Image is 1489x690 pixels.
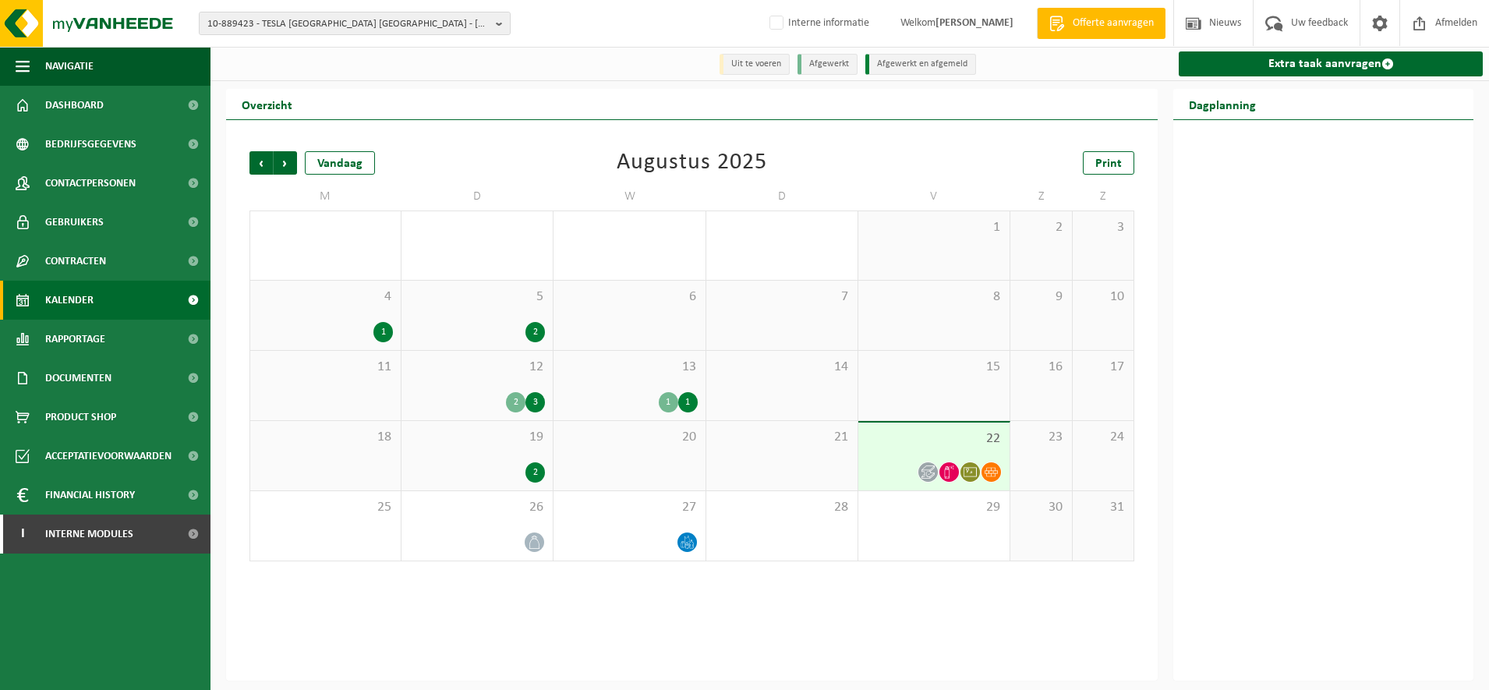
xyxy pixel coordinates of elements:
[1018,288,1063,306] span: 9
[1083,151,1134,175] a: Print
[678,392,698,412] div: 1
[714,429,850,446] span: 21
[561,288,697,306] span: 6
[258,288,393,306] span: 4
[45,86,104,125] span: Dashboard
[45,125,136,164] span: Bedrijfsgegevens
[866,499,1002,516] span: 29
[525,392,545,412] div: 3
[525,462,545,483] div: 2
[258,499,393,516] span: 25
[706,182,858,211] td: D
[1080,429,1126,446] span: 24
[45,242,106,281] span: Contracten
[506,392,525,412] div: 2
[409,429,545,446] span: 19
[525,322,545,342] div: 2
[45,320,105,359] span: Rapportage
[866,359,1002,376] span: 15
[249,182,401,211] td: M
[373,322,393,342] div: 1
[714,499,850,516] span: 28
[45,437,172,476] span: Acceptatievoorwaarden
[1080,359,1126,376] span: 17
[714,288,850,306] span: 7
[207,12,490,36] span: 10-889423 - TESLA [GEOGRAPHIC_DATA] [GEOGRAPHIC_DATA] - [GEOGRAPHIC_DATA]
[1018,499,1063,516] span: 30
[409,288,545,306] span: 5
[561,499,697,516] span: 27
[258,359,393,376] span: 11
[554,182,706,211] td: W
[409,499,545,516] span: 26
[1037,8,1165,39] a: Offerte aanvragen
[714,359,850,376] span: 14
[1080,288,1126,306] span: 10
[409,359,545,376] span: 12
[766,12,869,35] label: Interne informatie
[1080,219,1126,236] span: 3
[1069,16,1158,31] span: Offerte aanvragen
[45,515,133,554] span: Interne modules
[1173,89,1271,119] h2: Dagplanning
[226,89,308,119] h2: Overzicht
[659,392,678,412] div: 1
[45,164,136,203] span: Contactpersonen
[561,429,697,446] span: 20
[258,429,393,446] span: 18
[401,182,554,211] td: D
[45,203,104,242] span: Gebruikers
[1010,182,1072,211] td: Z
[199,12,511,35] button: 10-889423 - TESLA [GEOGRAPHIC_DATA] [GEOGRAPHIC_DATA] - [GEOGRAPHIC_DATA]
[720,54,790,75] li: Uit te voeren
[249,151,273,175] span: Vorige
[45,359,111,398] span: Documenten
[617,151,767,175] div: Augustus 2025
[858,182,1010,211] td: V
[561,359,697,376] span: 13
[1018,429,1063,446] span: 23
[45,476,135,515] span: Financial History
[1018,359,1063,376] span: 16
[798,54,858,75] li: Afgewerkt
[1073,182,1134,211] td: Z
[1018,219,1063,236] span: 2
[866,430,1002,448] span: 22
[866,219,1002,236] span: 1
[45,47,94,86] span: Navigatie
[866,288,1002,306] span: 8
[45,398,116,437] span: Product Shop
[45,281,94,320] span: Kalender
[1095,157,1122,170] span: Print
[305,151,375,175] div: Vandaag
[1179,51,1483,76] a: Extra taak aanvragen
[16,515,30,554] span: I
[865,54,976,75] li: Afgewerkt en afgemeld
[935,17,1013,29] strong: [PERSON_NAME]
[274,151,297,175] span: Volgende
[1080,499,1126,516] span: 31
